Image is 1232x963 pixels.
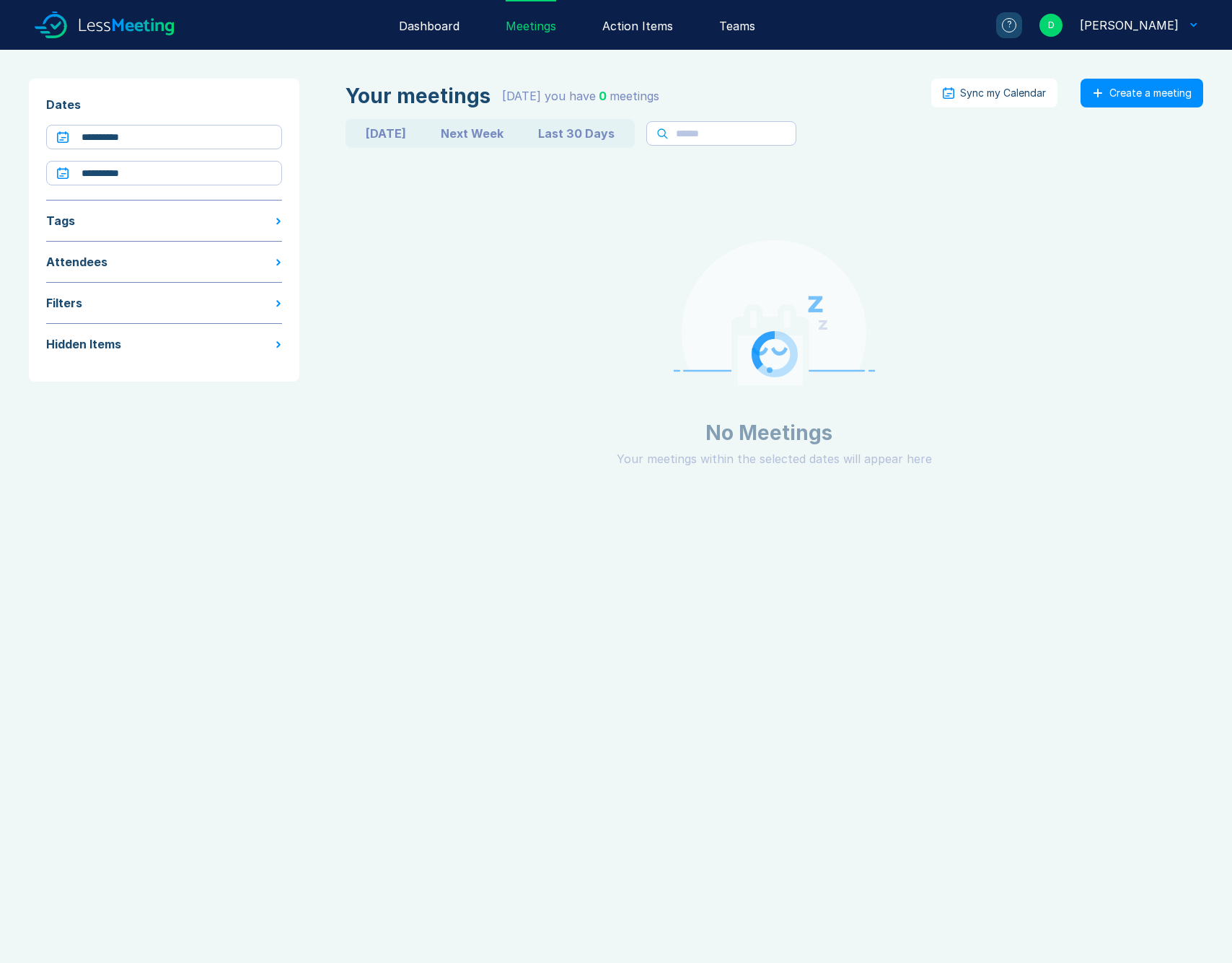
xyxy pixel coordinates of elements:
div: Filters [46,294,82,312]
div: Sync my Calendar [960,87,1046,99]
button: Last 30 Days [521,122,632,145]
button: Next Week [423,122,521,145]
span: 0 [599,89,607,103]
div: Create a meeting [1109,87,1192,99]
div: Danny Sisson [1080,17,1179,34]
div: Tags [46,212,75,229]
div: Attendees [46,253,107,271]
button: Sync my Calendar [931,79,1057,107]
a: ? [979,12,1022,38]
div: ? [1002,18,1016,32]
div: Your meetings [346,84,490,107]
div: D [1039,14,1062,37]
button: [DATE] [348,122,423,145]
div: Hidden Items [46,335,121,353]
div: Dates [46,96,282,113]
div: [DATE] you have meeting s [502,87,659,105]
button: Create a meeting [1081,79,1203,107]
